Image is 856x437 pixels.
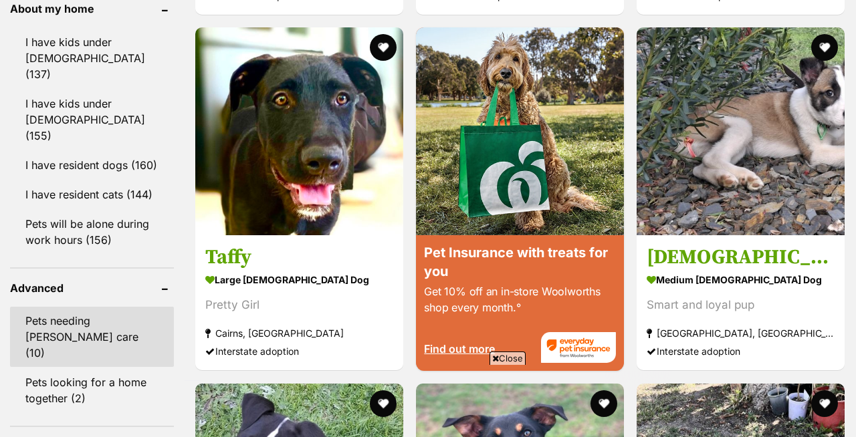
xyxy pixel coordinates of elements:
iframe: Advertisement [185,370,671,430]
a: Pets needing [PERSON_NAME] care (10) [10,307,174,367]
div: Interstate adoption [647,343,835,361]
div: Smart and loyal pup [647,297,835,315]
a: Pets looking for a home together (2) [10,368,174,412]
h3: Taffy [205,245,393,271]
button: favourite [811,34,838,61]
a: I have kids under [DEMOGRAPHIC_DATA] (137) [10,28,174,88]
header: Advanced [10,282,174,294]
button: favourite [811,390,838,417]
div: Pretty Girl [205,297,393,315]
h3: [DEMOGRAPHIC_DATA] [647,245,835,271]
img: Taffy - Irish Wolfhound Dog [195,27,403,235]
span: Close [490,351,526,365]
a: I have resident dogs (160) [10,151,174,179]
div: Interstate adoption [205,343,393,361]
a: Taffy large [DEMOGRAPHIC_DATA] Dog Pretty Girl Cairns, [GEOGRAPHIC_DATA] Interstate adoption [195,235,403,371]
header: About my home [10,3,174,15]
strong: [GEOGRAPHIC_DATA], [GEOGRAPHIC_DATA] [647,325,835,343]
a: [DEMOGRAPHIC_DATA] medium [DEMOGRAPHIC_DATA] Dog Smart and loyal pup [GEOGRAPHIC_DATA], [GEOGRAPH... [637,235,845,371]
button: favourite [370,34,397,61]
strong: Cairns, [GEOGRAPHIC_DATA] [205,325,393,343]
strong: large [DEMOGRAPHIC_DATA] Dog [205,271,393,290]
a: I have kids under [DEMOGRAPHIC_DATA] (155) [10,90,174,150]
a: Pets will be alone during work hours (156) [10,210,174,254]
img: Bodhi - Mixed breed Dog [637,27,845,235]
strong: medium [DEMOGRAPHIC_DATA] Dog [647,271,835,290]
a: I have resident cats (144) [10,180,174,208]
